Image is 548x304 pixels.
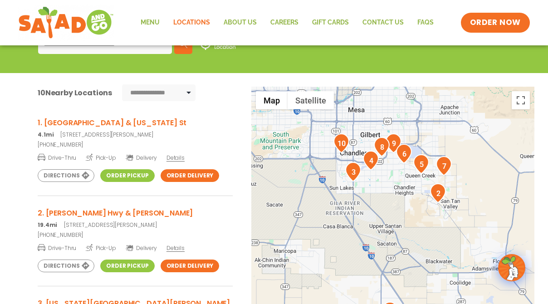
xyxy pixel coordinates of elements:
h3: 1. [GEOGRAPHIC_DATA] & [US_STATE] St [38,117,233,128]
div: Nearby Locations [38,87,112,98]
a: Directions [38,260,94,272]
div: 6 [396,144,412,163]
button: Toggle fullscreen view [512,91,530,109]
a: 1. [GEOGRAPHIC_DATA] & [US_STATE] St 4.1mi[STREET_ADDRESS][PERSON_NAME] [38,117,233,139]
a: Order Pickup [100,169,154,182]
span: Delivery [126,244,157,252]
p: [STREET_ADDRESS][PERSON_NAME] [38,221,233,229]
span: 10 [38,88,45,98]
span: Details [166,244,185,252]
button: Show street map [256,91,288,109]
a: Directions [38,169,94,182]
img: wpChatIcon [499,255,524,280]
img: new-SAG-logo-768×292 [18,5,114,41]
span: Pick-Up [86,243,116,252]
a: Careers [264,12,305,33]
a: [PHONE_NUMBER] [38,141,233,149]
p: [STREET_ADDRESS][PERSON_NAME] [38,131,233,139]
span: Drive-Thru [38,153,76,162]
a: Contact Us [356,12,411,33]
a: Order Delivery [161,169,220,182]
div: 3 [345,162,361,181]
a: ORDER NOW [461,13,530,33]
span: Drive-Thru [38,243,76,252]
strong: 4.1mi [38,131,54,138]
a: Menu [134,12,166,33]
div: 5 [413,154,429,174]
span: Details [166,154,185,162]
a: About Us [217,12,264,33]
a: Drive-Thru Pick-Up Delivery Details [38,151,233,162]
a: Drive-Thru Pick-Up Delivery Details [38,241,233,252]
a: [PHONE_NUMBER] [38,231,233,239]
span: Delivery [126,154,157,162]
a: Order Delivery [161,260,220,272]
div: 9 [386,133,401,153]
a: FAQs [411,12,440,33]
span: ORDER NOW [470,17,521,28]
div: 10 [333,133,349,153]
a: Locations [166,12,217,33]
a: Order Pickup [100,260,154,272]
span: Pick-Up [86,153,116,162]
div: 2 [430,183,446,203]
div: 8 [374,137,390,157]
div: 7 [436,156,452,176]
button: Show satellite imagery [288,91,334,109]
a: 2. [PERSON_NAME] Hwy & [PERSON_NAME] 19.4mi[STREET_ADDRESS][PERSON_NAME] [38,207,233,229]
nav: Menu [134,12,440,33]
strong: 19.4mi [38,221,57,229]
h3: 2. [PERSON_NAME] Hwy & [PERSON_NAME] [38,207,233,219]
a: GIFT CARDS [305,12,356,33]
div: 4 [363,151,379,170]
